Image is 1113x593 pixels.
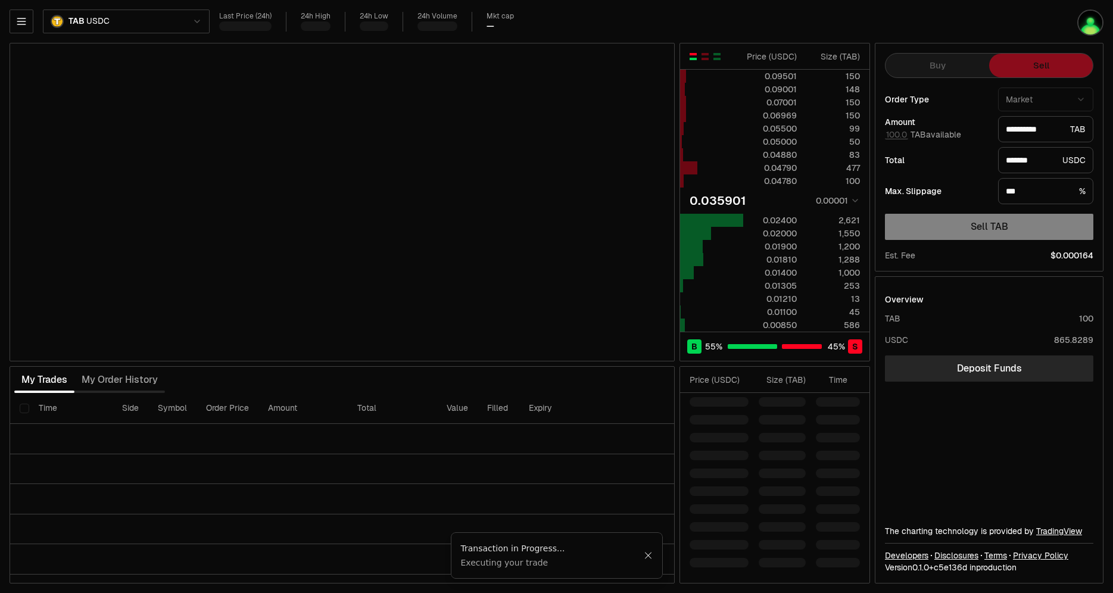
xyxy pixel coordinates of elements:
[1050,249,1093,261] span: $0.000164
[807,280,860,292] div: 253
[885,156,989,164] div: Total
[690,192,746,209] div: 0.035901
[197,393,258,424] th: Order Price
[461,542,644,554] div: Transaction in Progress...
[807,83,860,95] div: 148
[644,551,653,560] button: Close
[461,557,644,569] div: Executing your trade
[744,83,797,95] div: 0.09001
[744,254,797,266] div: 0.01810
[807,306,860,318] div: 45
[934,562,967,573] span: c5e136dd46adbee947ba8e77d0a400520d0af525
[807,319,860,331] div: 586
[807,162,860,174] div: 477
[691,341,697,352] span: B
[744,110,797,121] div: 0.06969
[998,116,1093,142] div: TAB
[744,227,797,239] div: 0.02000
[998,88,1093,111] button: Market
[885,550,928,561] a: Developers
[744,70,797,82] div: 0.09501
[487,12,514,21] div: Mkt cap
[807,123,860,135] div: 99
[10,43,674,361] iframe: Financial Chart
[219,12,272,21] div: Last Price (24h)
[1013,550,1068,561] a: Privacy Policy
[744,214,797,226] div: 0.02400
[744,280,797,292] div: 0.01305
[807,241,860,252] div: 1,200
[998,178,1093,204] div: %
[885,313,900,324] div: TAB
[1079,313,1093,324] div: 100
[712,52,722,61] button: Show Buy Orders Only
[984,550,1007,561] a: Terms
[885,249,915,261] div: Est. Fee
[74,368,165,392] button: My Order History
[807,267,860,279] div: 1,000
[807,175,860,187] div: 100
[744,267,797,279] div: 0.01400
[885,355,1093,382] a: Deposit Funds
[744,319,797,331] div: 0.00850
[885,129,961,140] span: TAB available
[14,368,74,392] button: My Trades
[258,393,348,424] th: Amount
[148,393,197,424] th: Symbol
[807,214,860,226] div: 2,621
[51,15,64,28] img: TAB.png
[20,404,29,413] button: Select all
[478,393,519,424] th: Filled
[934,550,978,561] a: Disclosures
[360,12,388,21] div: 24h Low
[807,51,860,63] div: Size ( TAB )
[1077,10,1103,36] img: sh3sh
[744,306,797,318] div: 0.01100
[744,175,797,187] div: 0.04780
[812,193,860,208] button: 0.00001
[885,294,924,305] div: Overview
[816,374,847,386] div: Time
[705,341,722,352] span: 55 %
[417,12,457,21] div: 24h Volume
[885,525,1093,537] div: The charting technology is provided by
[744,241,797,252] div: 0.01900
[301,12,331,21] div: 24h High
[744,162,797,174] div: 0.04790
[688,52,698,61] button: Show Buy and Sell Orders
[437,393,478,424] th: Value
[113,393,148,424] th: Side
[1036,526,1082,536] a: TradingView
[744,51,797,63] div: Price ( USDC )
[885,561,1093,573] div: Version 0.1.0 + in production
[885,187,989,195] div: Max. Slippage
[68,16,84,27] span: TAB
[29,393,113,424] th: Time
[807,254,860,266] div: 1,288
[852,341,858,352] span: S
[744,293,797,305] div: 0.01210
[690,374,749,386] div: Price ( USDC )
[807,293,860,305] div: 13
[759,374,806,386] div: Size ( TAB )
[828,341,845,352] span: 45 %
[885,95,989,104] div: Order Type
[807,96,860,108] div: 150
[744,123,797,135] div: 0.05500
[998,147,1093,173] div: USDC
[744,149,797,161] div: 0.04880
[885,334,908,346] div: USDC
[519,393,600,424] th: Expiry
[807,149,860,161] div: 83
[348,393,437,424] th: Total
[744,96,797,108] div: 0.07001
[86,16,109,27] span: USDC
[807,110,860,121] div: 150
[807,136,860,148] div: 50
[700,52,710,61] button: Show Sell Orders Only
[487,21,494,32] div: —
[807,227,860,239] div: 1,550
[807,70,860,82] div: 150
[885,118,989,126] div: Amount
[744,136,797,148] div: 0.05000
